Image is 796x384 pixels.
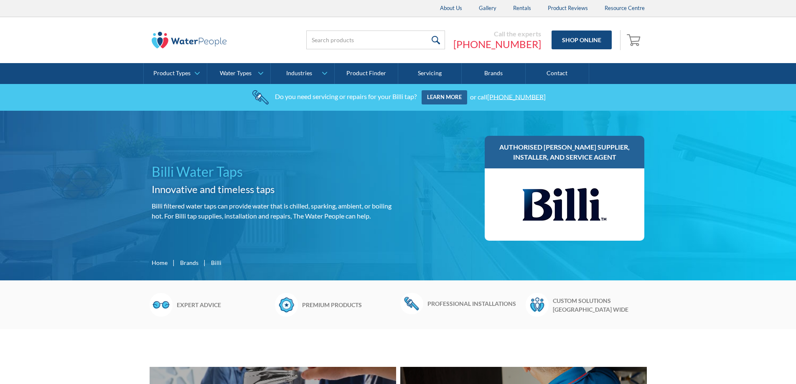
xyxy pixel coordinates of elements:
img: Wrench [400,293,423,314]
div: Billi [211,258,221,267]
div: or call [470,92,546,100]
h6: Professional installations [427,299,521,308]
div: | [172,257,176,267]
a: Home [152,258,168,267]
a: Learn more [422,90,467,104]
a: [PHONE_NUMBER] [487,92,546,100]
div: Industries [286,70,312,77]
a: Brands [180,258,198,267]
a: Industries [271,63,334,84]
a: Contact [526,63,589,84]
div: | [203,257,207,267]
h6: Expert advice [177,300,271,309]
h6: Premium products [302,300,396,309]
img: The Water People [152,32,227,48]
img: Billi [523,177,606,232]
a: Brands [462,63,525,84]
img: Glasses [150,293,173,316]
div: Do you need servicing or repairs for your Billi tap? [275,92,417,100]
a: Product Types [144,63,207,84]
a: [PHONE_NUMBER] [453,38,541,51]
img: shopping cart [627,33,643,46]
p: Billi filtered water taps can provide water that is chilled, sparking, ambient, or boiling hot. F... [152,201,395,221]
img: Badge [275,293,298,316]
a: Servicing [398,63,462,84]
img: Waterpeople Symbol [526,293,549,316]
div: Water Types [220,70,252,77]
div: Call the experts [453,30,541,38]
h2: Innovative and timeless taps [152,182,395,197]
h3: Authorised [PERSON_NAME] supplier, installer, and service agent [493,142,636,162]
a: Open empty cart [625,30,645,50]
div: Product Types [153,70,191,77]
h6: Custom solutions [GEOGRAPHIC_DATA] wide [553,296,647,314]
h1: Billi Water Taps [152,162,395,182]
a: Product Finder [335,63,398,84]
a: Water Types [207,63,270,84]
a: Shop Online [552,31,612,49]
input: Search products [306,31,445,49]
